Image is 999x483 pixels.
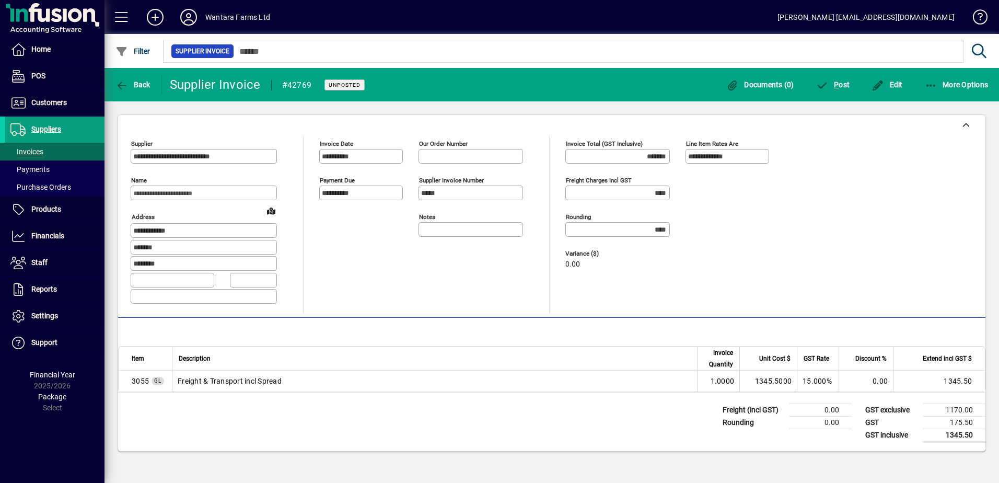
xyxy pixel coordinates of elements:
div: #42769 [282,77,312,94]
a: Purchase Orders [5,178,104,196]
mat-label: Invoice Total (GST inclusive) [566,140,643,147]
mat-label: Our order number [419,140,468,147]
span: Home [31,45,51,53]
span: Item [132,353,144,364]
mat-label: Name [131,177,147,184]
span: ost [816,80,850,89]
span: Freight & Transport incl Spread [132,376,149,386]
a: View on map [263,202,280,219]
a: Products [5,197,104,223]
button: Filter [113,42,153,61]
td: 175.50 [923,416,985,429]
td: Rounding [717,416,789,429]
td: Freight (incl GST) [717,404,789,416]
td: GST inclusive [860,429,923,442]
a: Staff [5,250,104,276]
span: Products [31,205,61,213]
mat-label: Invoice date [320,140,353,147]
span: Filter [115,47,150,55]
div: Supplier Invoice [170,76,261,93]
span: Reports [31,285,57,293]
div: [PERSON_NAME] [EMAIL_ADDRESS][DOMAIN_NAME] [777,9,955,26]
td: 0.00 [789,404,852,416]
span: Settings [31,312,58,320]
app-page-header-button: Back [104,75,162,94]
span: Extend incl GST $ [923,353,972,364]
span: Payments [10,165,50,174]
td: GST [860,416,923,429]
a: Support [5,330,104,356]
span: Variance ($) [565,250,628,257]
span: Package [38,393,66,401]
button: More Options [922,75,991,94]
span: Unit Cost $ [759,353,791,364]
span: Suppliers [31,125,61,133]
a: Payments [5,160,104,178]
button: Back [113,75,153,94]
span: Purchase Orders [10,183,71,191]
span: P [834,80,839,89]
span: Documents (0) [726,80,794,89]
td: 0.00 [789,416,852,429]
div: Wantara Farms Ltd [205,9,270,26]
button: Edit [869,75,905,94]
button: Documents (0) [724,75,797,94]
span: Customers [31,98,67,107]
span: Invoices [10,147,43,156]
td: 1345.50 [923,429,985,442]
span: More Options [925,80,989,89]
td: 1.0000 [698,371,739,392]
span: Unposted [329,82,361,88]
td: 1345.50 [893,371,985,392]
span: Financial Year [30,371,75,379]
mat-label: Supplier [131,140,153,147]
span: Supplier Invoice [176,46,229,56]
button: Post [814,75,853,94]
mat-label: Supplier invoice number [419,177,484,184]
button: Add [138,8,172,27]
mat-label: Freight charges incl GST [566,177,632,184]
a: POS [5,63,104,89]
td: Freight & Transport incl Spread [172,371,698,392]
td: 15.000% [797,371,839,392]
a: Knowledge Base [965,2,986,36]
a: Settings [5,303,104,329]
span: Support [31,338,57,347]
span: Description [179,353,211,364]
span: Financials [31,232,64,240]
td: 0.00 [839,371,893,392]
a: Home [5,37,104,63]
button: Profile [172,8,205,27]
mat-label: Notes [419,213,435,221]
span: GST Rate [804,353,829,364]
mat-label: Payment due [320,177,355,184]
span: Edit [872,80,903,89]
span: POS [31,72,45,80]
mat-label: Rounding [566,213,591,221]
mat-label: Line item rates are [686,140,738,147]
span: Back [115,80,150,89]
span: GL [154,378,161,384]
span: Discount % [855,353,887,364]
a: Invoices [5,143,104,160]
a: Reports [5,277,104,303]
span: 0.00 [565,260,580,269]
span: Staff [31,258,48,267]
td: GST exclusive [860,404,923,416]
a: Financials [5,223,104,249]
a: Customers [5,90,104,116]
span: Invoice Quantity [704,347,733,370]
td: 1345.5000 [739,371,797,392]
td: 1170.00 [923,404,985,416]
